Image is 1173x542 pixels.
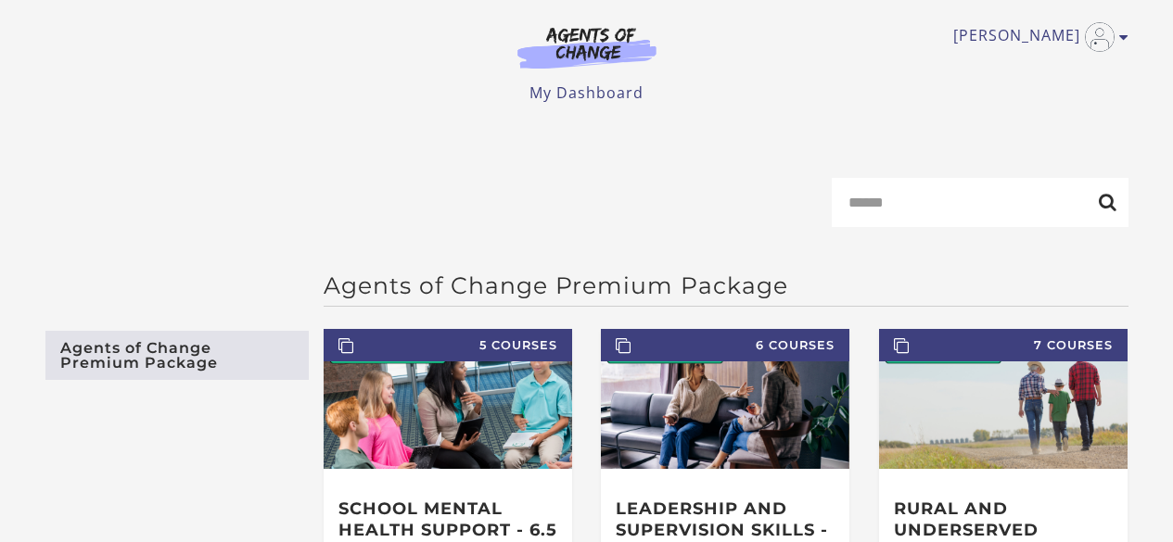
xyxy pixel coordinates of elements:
a: Agents of Change Premium Package [45,331,309,380]
span: 5 Courses [324,329,572,361]
img: Agents of Change Logo [498,26,676,69]
a: My Dashboard [529,82,644,103]
span: 6 Courses [601,329,849,361]
span: 7 Courses [879,329,1128,361]
h2: Agents of Change Premium Package [324,271,1128,299]
a: Toggle menu [953,22,1119,52]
